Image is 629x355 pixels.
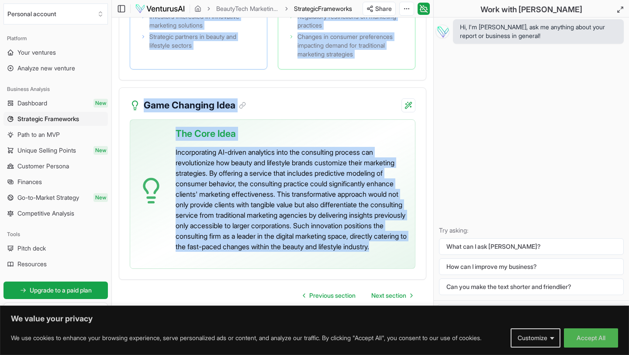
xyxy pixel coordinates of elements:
[3,82,108,96] div: Business Analysis
[135,3,185,14] img: logo
[3,206,108,220] a: Competitive Analysis
[3,61,108,75] a: Analyze new venture
[460,23,617,40] span: Hi, I'm [PERSON_NAME], ask me anything about your report or business in general!
[296,287,419,304] nav: pagination
[564,328,618,348] button: Accept All
[17,177,42,186] span: Finances
[3,175,108,189] a: Finances
[17,48,56,57] span: Your ventures
[3,282,108,299] a: Upgrade to a paid plan
[17,193,79,202] span: Go-to-Market Strategy
[30,286,92,295] span: Upgrade to a paid plan
[439,278,624,295] button: Can you make the text shorter and friendlier?
[17,64,75,73] span: Analyze new venture
[297,32,404,59] span: Changes in consumer preferences impacting demand for traditional marketing strategies
[3,227,108,241] div: Tools
[3,45,108,59] a: Your ventures
[93,193,108,202] span: New
[176,147,408,252] p: Incorporating AI-driven analytics into the consulting process can revolutionize how beauty and li...
[439,226,624,235] p: Try asking:
[364,287,419,304] a: Go to next page
[439,258,624,275] button: How can I improve my business?
[3,128,108,142] a: Path to an MVP
[318,5,352,12] span: Frameworks
[17,244,46,253] span: Pitch deck
[17,99,47,108] span: Dashboard
[371,291,406,300] span: Next section
[480,3,582,16] h2: Work with [PERSON_NAME]
[93,146,108,155] span: New
[3,191,108,205] a: Go-to-Market StrategyNew
[3,96,108,110] a: DashboardNew
[17,130,60,139] span: Path to an MVP
[17,115,79,123] span: Strategic Frameworks
[144,98,246,112] h3: Game Changing Idea
[216,4,279,13] a: BeautyTech Marketing Solutions
[3,3,108,24] button: Select an organization
[511,328,560,348] button: Customize
[11,313,618,324] p: We value your privacy
[194,4,352,13] nav: breadcrumb
[297,12,404,30] span: Regulatory restrictions on marketing practices
[3,257,108,271] a: Resources
[7,305,104,313] h3: Starter plan
[149,32,256,50] span: Strategic partners in beauty and lifestyle sectors
[3,143,108,157] a: Unique Selling PointsNew
[11,333,481,343] p: We use cookies to enhance your browsing experience, serve personalized ads or content, and analyz...
[435,24,449,38] img: Vera
[17,162,69,171] span: Customer Persona
[93,99,108,108] span: New
[296,287,363,304] a: Go to previous page
[363,2,396,16] button: Share
[3,31,108,45] div: Platform
[3,159,108,173] a: Customer Persona
[294,4,352,13] span: StrategicFrameworks
[17,209,74,218] span: Competitive Analysis
[309,291,356,300] span: Previous section
[3,112,108,126] a: Strategic Frameworks
[17,146,76,155] span: Unique Selling Points
[17,260,47,268] span: Resources
[375,4,392,13] span: Share
[176,127,236,141] span: The Core Idea
[149,12,256,30] span: Investors interested in innovative marketing solutions
[439,238,624,255] button: What can I ask [PERSON_NAME]?
[3,241,108,255] a: Pitch deck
